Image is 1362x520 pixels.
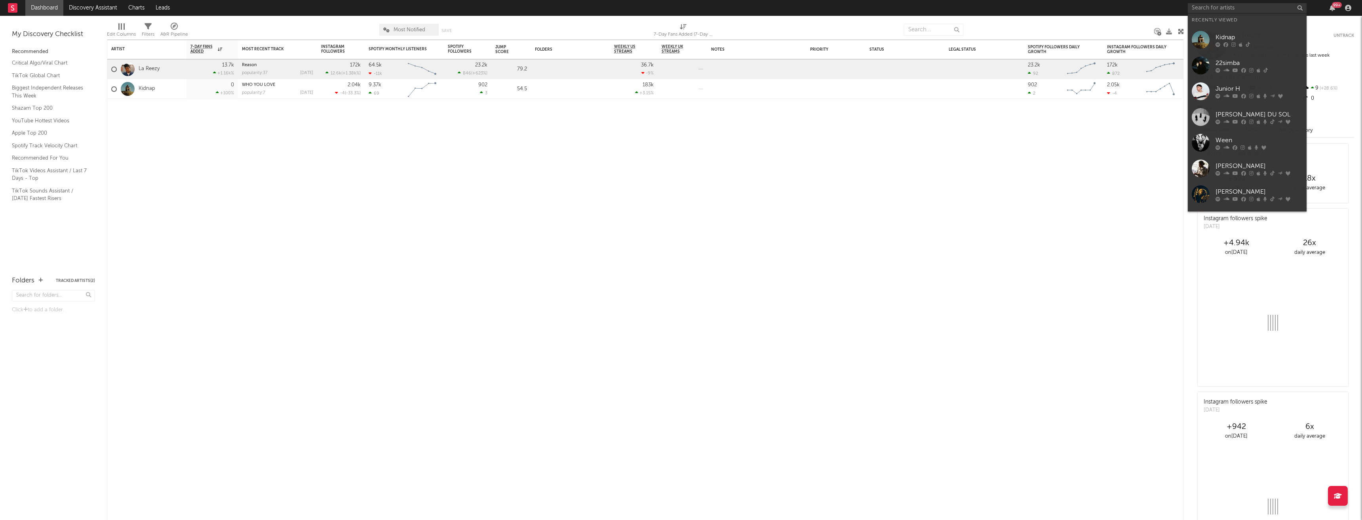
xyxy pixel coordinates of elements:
[441,29,452,33] button: Save
[216,90,234,95] div: +100 %
[242,47,301,51] div: Most Recent Track
[190,44,216,54] span: 7-Day Fans Added
[1273,432,1346,441] div: daily average
[1188,53,1307,78] a: 22simba
[12,166,87,183] a: TikTok Videos Assistant / Last 7 Days - Top
[1028,91,1035,96] div: 2
[711,47,790,52] div: Notes
[641,63,654,68] div: 36.7k
[107,30,136,39] div: Edit Columns
[475,63,487,68] div: 23.2k
[394,27,425,32] span: Most Notified
[1107,91,1117,96] div: -4
[56,279,95,283] button: Tracked Artists(2)
[448,44,476,54] div: Spotify Followers
[478,82,487,88] div: 902
[1188,207,1307,233] a: [PERSON_NAME]
[1216,32,1303,42] div: Kidnap
[12,290,95,301] input: Search for folders...
[1216,84,1303,93] div: Junior H
[12,47,95,57] div: Recommended
[458,70,487,76] div: ( )
[1332,2,1342,8] div: 99 +
[331,71,341,76] span: 12.6k
[242,83,275,87] a: WHO YOU LOVE
[1204,398,1267,406] div: Instagram followers spike
[1200,248,1273,257] div: on [DATE]
[300,71,313,75] div: [DATE]
[662,44,691,54] span: Weekly UK Streams
[231,82,234,88] div: 0
[1192,15,1303,25] div: Recently Viewed
[1188,78,1307,104] a: Junior H
[495,65,527,74] div: 79.2
[904,24,963,36] input: Search...
[1330,5,1335,11] button: 99+
[242,63,257,67] a: Reason
[1273,248,1346,257] div: daily average
[1107,63,1118,68] div: 172k
[12,71,87,80] a: TikTok Global Chart
[1216,161,1303,171] div: [PERSON_NAME]
[1028,71,1038,76] div: 92
[1200,238,1273,248] div: +4.94k
[1028,45,1087,54] div: Spotify Followers Daily Growth
[1063,59,1099,79] svg: Chart title
[1028,63,1040,68] div: 23.2k
[485,91,487,95] span: 3
[107,20,136,43] div: Edit Columns
[242,63,313,67] div: Reason
[12,141,87,150] a: Spotify Track Velocity Chart
[342,71,360,76] span: +1.38k %
[222,63,234,68] div: 13.7k
[1107,82,1120,88] div: 2.05k
[213,70,234,76] div: +1.16k %
[1204,406,1267,414] div: [DATE]
[1188,156,1307,181] a: [PERSON_NAME]
[12,59,87,67] a: Critical Algo/Viral Chart
[139,66,160,72] a: La Reezy
[404,79,440,99] svg: Chart title
[369,71,382,76] div: -11k
[1200,422,1273,432] div: +942
[810,47,842,52] div: Priority
[111,47,171,51] div: Artist
[160,20,188,43] div: A&R Pipeline
[635,90,654,95] div: +3.15 %
[12,305,95,315] div: Click to add a folder.
[242,91,265,95] div: popularity: 7
[340,91,345,95] span: -4
[1188,130,1307,156] a: Ween
[1143,59,1178,79] svg: Chart title
[641,70,654,76] div: -9 %
[12,104,87,112] a: Shazam Top 200
[404,59,440,79] svg: Chart title
[1273,183,1346,193] div: daily average
[242,83,313,87] div: WHO YOU LOVE
[1216,187,1303,196] div: [PERSON_NAME]
[1273,174,1346,183] div: 18 x
[369,91,379,96] div: 69
[1204,223,1267,231] div: [DATE]
[495,84,527,94] div: 54.5
[1063,79,1099,99] svg: Chart title
[1273,238,1346,248] div: 26 x
[1188,27,1307,53] a: Kidnap
[139,86,155,92] a: Kidnap
[335,90,361,95] div: ( )
[1188,104,1307,130] a: [PERSON_NAME] DU SOL
[535,47,594,52] div: Folders
[463,71,471,76] span: 846
[12,84,87,100] a: Biggest Independent Releases This Week
[654,20,713,43] div: 7-Day Fans Added (7-Day Fans Added)
[369,63,382,68] div: 64.5k
[1216,135,1303,145] div: Ween
[1188,3,1307,13] input: Search for artists
[321,44,349,54] div: Instagram Followers
[643,82,654,88] div: 183k
[472,71,486,76] span: +623 %
[348,82,361,88] div: 2.04k
[369,82,381,88] div: 9.37k
[1333,32,1354,40] button: Untrack
[325,70,361,76] div: ( )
